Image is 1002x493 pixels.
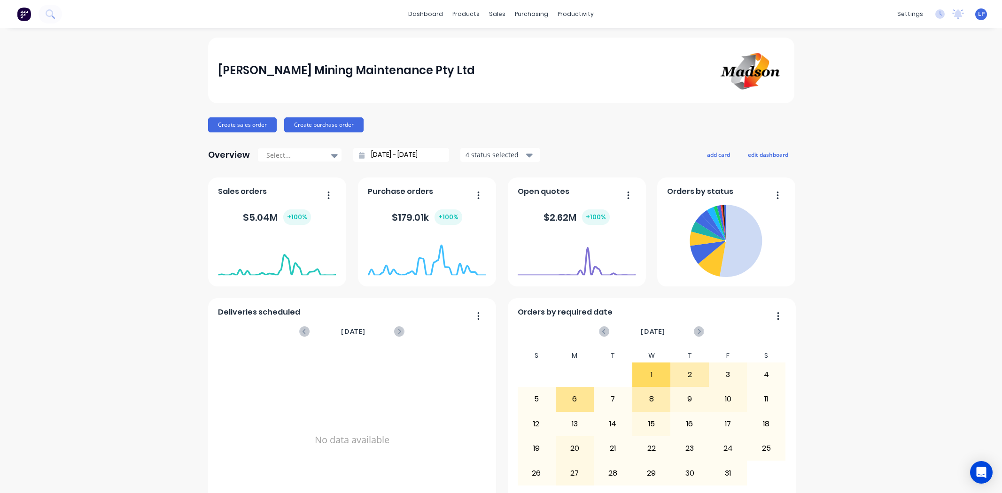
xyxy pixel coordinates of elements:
div: + 100 % [582,209,610,225]
span: Sales orders [218,186,267,197]
div: sales [484,7,510,21]
img: Factory [17,7,31,21]
div: 17 [709,412,747,436]
div: 8 [633,387,670,411]
div: T [594,349,632,362]
div: 5 [518,387,555,411]
span: Open quotes [518,186,569,197]
div: 7 [594,387,632,411]
div: 21 [594,437,632,460]
div: W [632,349,671,362]
div: S [747,349,785,362]
div: 16 [671,412,708,436]
div: $ 5.04M [243,209,311,225]
div: 3 [709,363,747,386]
div: [PERSON_NAME] Mining Maintenance Pty Ltd [218,61,475,80]
div: 28 [594,461,632,485]
span: Orders by status [667,186,733,197]
div: 26 [518,461,555,485]
div: 4 status selected [466,150,525,160]
span: [DATE] [641,326,665,337]
div: M [556,349,594,362]
div: 24 [709,437,747,460]
span: Orders by required date [518,307,613,318]
div: 13 [556,412,594,436]
div: F [709,349,747,362]
div: 15 [633,412,670,436]
button: add card [701,148,736,161]
button: Create purchase order [284,117,364,132]
div: T [670,349,709,362]
div: + 100 % [283,209,311,225]
span: [DATE] [341,326,365,337]
div: settings [893,7,928,21]
button: edit dashboard [742,148,794,161]
div: 22 [633,437,670,460]
div: 25 [747,437,785,460]
div: 31 [709,461,747,485]
div: Open Intercom Messenger [970,461,993,484]
div: 27 [556,461,594,485]
div: 9 [671,387,708,411]
div: 30 [671,461,708,485]
div: 14 [594,412,632,436]
div: 2 [671,363,708,386]
div: 6 [556,387,594,411]
div: $ 179.01k [392,209,462,225]
div: 11 [747,387,785,411]
button: 4 status selected [460,148,540,162]
button: Create sales order [208,117,277,132]
div: 1 [633,363,670,386]
div: 29 [633,461,670,485]
div: 19 [518,437,555,460]
a: dashboard [404,7,448,21]
div: $ 2.62M [544,209,610,225]
span: LP [978,10,985,18]
div: purchasing [510,7,553,21]
div: 4 [747,363,785,386]
div: products [448,7,484,21]
div: productivity [553,7,598,21]
div: 10 [709,387,747,411]
div: 12 [518,412,555,436]
div: S [517,349,556,362]
div: Overview [208,146,250,164]
div: 20 [556,437,594,460]
div: + 100 % [435,209,462,225]
div: 18 [747,412,785,436]
img: Madson Mining Maintenance Pty Ltd [718,49,784,92]
span: Purchase orders [368,186,433,197]
div: 23 [671,437,708,460]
